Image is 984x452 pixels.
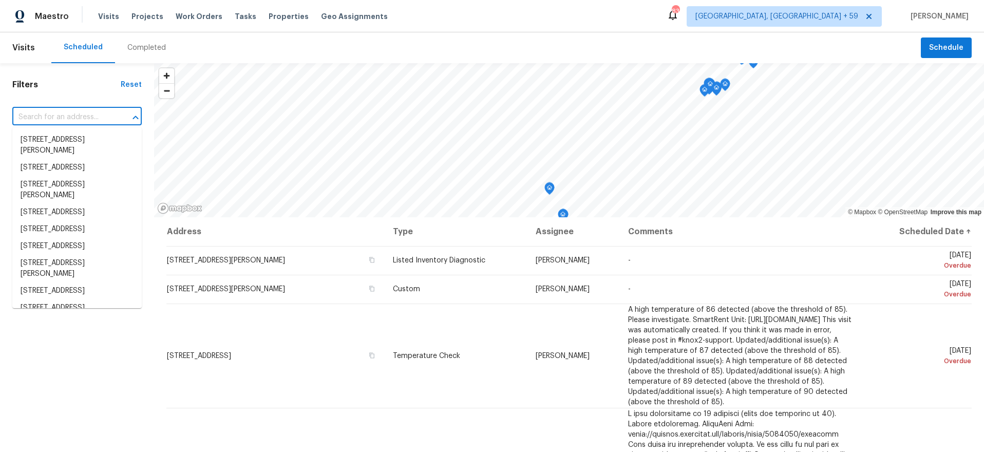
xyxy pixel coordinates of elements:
div: Overdue [869,356,971,366]
div: Map marker [705,79,715,95]
span: Work Orders [176,11,222,22]
div: Map marker [558,209,568,225]
button: Copy Address [367,255,376,265]
button: Zoom out [159,83,174,98]
li: [STREET_ADDRESS] [12,159,142,176]
li: [STREET_ADDRESS] [12,238,142,255]
span: [DATE] [869,252,971,271]
span: Temperature Check [393,352,460,360]
span: [GEOGRAPHIC_DATA], [GEOGRAPHIC_DATA] + 59 [695,11,858,22]
li: [STREET_ADDRESS][PERSON_NAME] [12,299,142,327]
th: Assignee [527,217,620,246]
a: Mapbox [848,209,876,216]
button: Copy Address [367,284,376,293]
span: [PERSON_NAME] [906,11,969,22]
li: [STREET_ADDRESS][PERSON_NAME] [12,176,142,204]
button: Copy Address [367,351,376,360]
span: Geo Assignments [321,11,388,22]
span: - [628,257,631,264]
input: Search for an address... [12,109,113,125]
span: Tasks [235,13,256,20]
th: Comments [620,217,861,246]
th: Type [385,217,527,246]
li: [STREET_ADDRESS][PERSON_NAME] [12,131,142,159]
th: Address [166,217,385,246]
span: Visits [98,11,119,22]
div: Map marker [711,82,722,98]
span: [DATE] [869,280,971,299]
span: [PERSON_NAME] [536,352,590,360]
span: Zoom out [159,84,174,98]
span: Maestro [35,11,69,22]
div: Overdue [869,289,971,299]
a: Improve this map [931,209,981,216]
canvas: Map [154,63,984,217]
button: Zoom in [159,68,174,83]
span: [DATE] [869,347,971,366]
span: Visits [12,36,35,59]
div: Reset [121,80,142,90]
div: Map marker [748,56,759,72]
li: [STREET_ADDRESS] [12,204,142,221]
h1: Filters [12,80,121,90]
div: Completed [127,43,166,53]
span: [PERSON_NAME] [536,257,590,264]
button: Schedule [921,37,972,59]
span: Listed Inventory Diagnostic [393,257,485,264]
span: [STREET_ADDRESS][PERSON_NAME] [167,257,285,264]
li: [STREET_ADDRESS] [12,221,142,238]
div: 832 [672,6,679,16]
span: A high temperature of 86 detected (above the threshold of 85). Please investigate. SmartRent Unit... [628,306,851,406]
span: [STREET_ADDRESS][PERSON_NAME] [167,286,285,293]
a: Mapbox homepage [157,202,202,214]
span: Schedule [929,42,963,54]
span: Custom [393,286,420,293]
span: [STREET_ADDRESS] [167,352,231,360]
div: Overdue [869,260,971,271]
span: Properties [269,11,309,22]
div: Scheduled [64,42,103,52]
th: Scheduled Date ↑ [861,217,972,246]
div: Map marker [544,182,555,198]
a: OpenStreetMap [878,209,928,216]
span: [PERSON_NAME] [536,286,590,293]
span: Projects [131,11,163,22]
div: Map marker [704,78,714,94]
button: Close [128,110,143,125]
li: [STREET_ADDRESS] [12,282,142,299]
div: Map marker [699,84,710,100]
span: - [628,286,631,293]
div: Map marker [720,79,730,95]
li: [STREET_ADDRESS][PERSON_NAME] [12,255,142,282]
